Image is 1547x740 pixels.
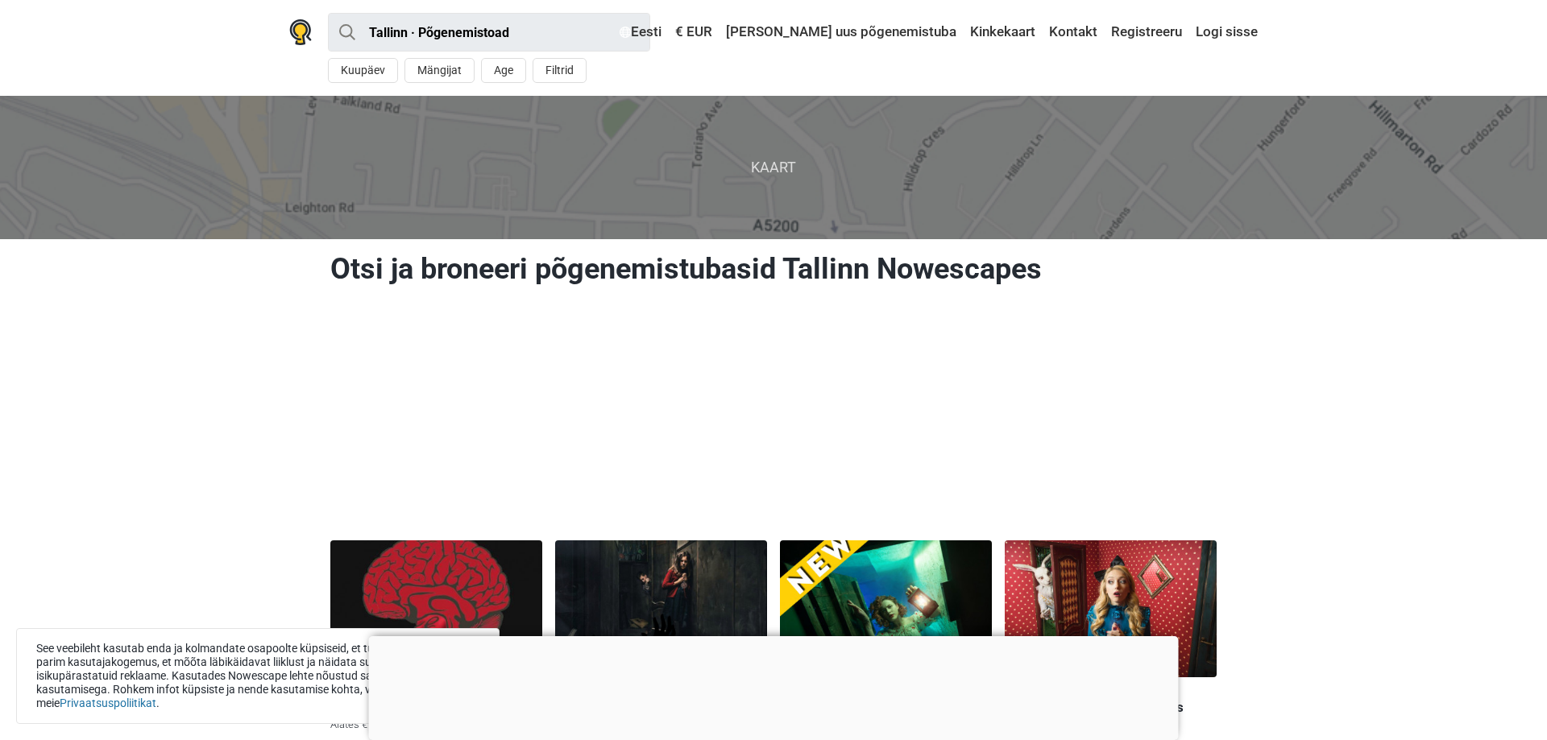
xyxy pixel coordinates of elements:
a: Privaatsuspoliitikat [60,697,156,709]
img: Alice'i Jälgedes [1005,540,1217,677]
h1: Otsi ja broneeri põgenemistubasid Tallinn Nowescapes [330,251,1217,287]
a: Logi sisse [1192,18,1258,47]
button: Mängijat [404,58,475,83]
div: See veebileht kasutab enda ja kolmandate osapoolte küpsiseid, et tuua sinuni parim kasutajakogemu... [16,628,500,724]
button: Age [481,58,526,83]
button: Kuupäev [328,58,398,83]
input: proovi “Tallinn” [328,13,650,52]
img: Paranoia [330,540,542,677]
button: Filtrid [533,58,587,83]
img: Põgenemis Tuba "Hiiglase Kodu" [780,540,992,677]
a: Eesti [616,18,666,47]
p: Alates €13 inimese kohta [330,717,542,732]
a: Registreeru [1107,18,1186,47]
img: Lastekodu Saladus [555,540,767,677]
iframe: Advertisement [324,307,1223,532]
a: [PERSON_NAME] uus põgenemistuba [722,18,960,47]
a: Paranoia Reklaam Põgenemistuba [MEDICAL_DATA] Alates €13 inimese kohta [330,540,542,735]
img: Eesti [620,27,631,38]
img: Nowescape logo [289,19,312,45]
iframe: Advertisement [369,636,1179,736]
a: Kinkekaart [966,18,1039,47]
a: Kontakt [1045,18,1101,47]
a: € EUR [671,18,716,47]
